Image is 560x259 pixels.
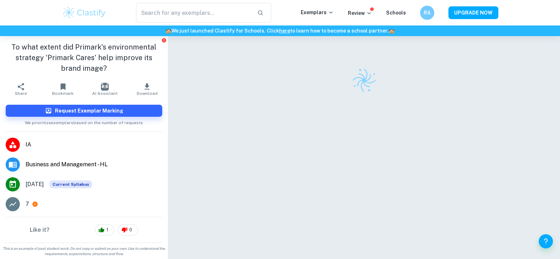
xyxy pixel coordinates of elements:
[389,28,395,34] span: 🏫
[126,79,168,99] button: Download
[52,91,74,96] span: Bookmark
[165,28,171,34] span: 🏫
[84,79,126,99] button: AI Assistant
[15,91,27,96] span: Share
[1,27,559,35] h6: We just launched Clastify for Schools. Click to learn how to become a school partner.
[62,6,107,20] img: Clastify logo
[137,91,158,96] span: Download
[125,226,136,234] span: 0
[50,180,92,188] span: Current Syllabus
[386,10,406,16] a: Schools
[301,8,334,16] p: Exemplars
[539,234,553,248] button: Help and Feedback
[26,140,162,149] span: IA
[118,224,138,236] div: 0
[50,180,92,188] div: This exemplar is based on the current syllabus. Feel free to refer to it for inspiration/ideas wh...
[95,224,114,236] div: 1
[6,105,162,117] button: Request Exemplar Marking
[348,9,372,17] p: Review
[26,180,44,189] span: [DATE]
[55,107,123,115] h6: Request Exemplar Marking
[30,226,50,234] h6: Like it?
[3,246,165,257] span: This is an example of past student work. Do not copy or submit as your own. Use to understand the...
[102,226,112,234] span: 1
[92,91,118,96] span: AI Assistant
[423,9,431,17] h6: RA
[101,83,109,91] img: AI Assistant
[420,6,434,20] button: RA
[136,3,252,23] input: Search for any exemplars...
[25,117,143,126] span: We prioritize exemplars based on the number of requests
[349,65,379,96] img: Clastify logo
[42,79,84,99] button: Bookmark
[6,42,162,74] h1: To what extent did Primark's environmental strategy 'Primark Cares' help improve its brand image?
[26,200,29,208] p: 7
[448,6,498,19] button: UPGRADE NOW
[161,38,166,43] button: Report issue
[26,160,162,169] span: Business and Management - HL
[279,28,290,34] a: here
